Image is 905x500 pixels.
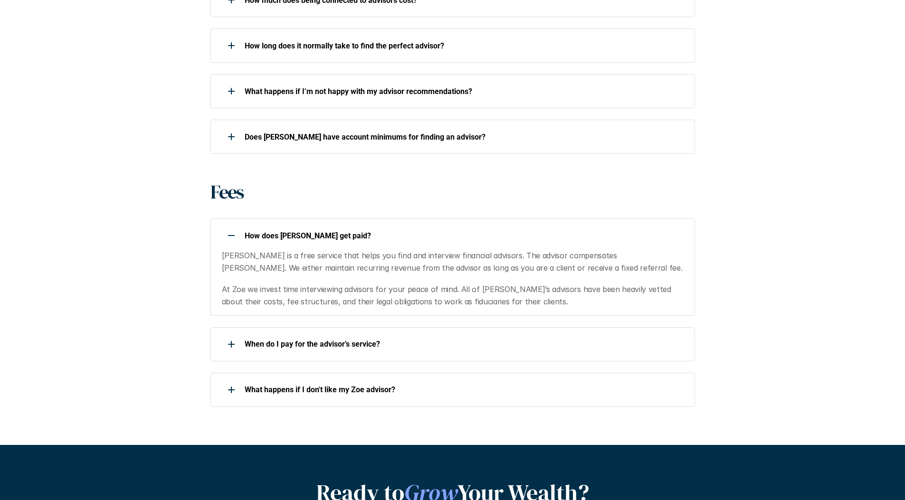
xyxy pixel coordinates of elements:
p: What happens if I’m not happy with my advisor recommendations? [245,87,683,96]
h1: Fees [210,180,243,203]
p: When do I pay for the advisor’s service? [245,340,683,349]
p: Does [PERSON_NAME] have account minimums for finding an advisor? [245,132,683,142]
p: How long does it normally take to find the perfect advisor? [245,41,683,50]
p: At Zoe we invest time interviewing advisors for your peace of mind. All of [PERSON_NAME]’s adviso... [222,283,683,308]
p: What happens if I don't like my Zoe advisor? [245,385,683,394]
p: [PERSON_NAME] is a free service that helps you find and interview financial advisors. The advisor... [222,250,683,274]
p: How does [PERSON_NAME] get paid? [245,231,683,240]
